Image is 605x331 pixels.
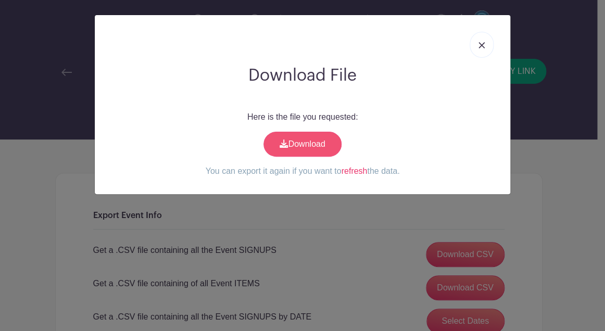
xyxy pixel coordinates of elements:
img: close_button-5f87c8562297e5c2d7936805f587ecaba9071eb48480494691a3f1689db116b3.svg [478,42,485,48]
p: You can export it again if you want to the data. [103,165,502,177]
a: Download [263,132,342,157]
p: Here is the file you requested: [103,111,502,123]
a: refresh [341,167,367,175]
h2: Download File [103,66,502,86]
